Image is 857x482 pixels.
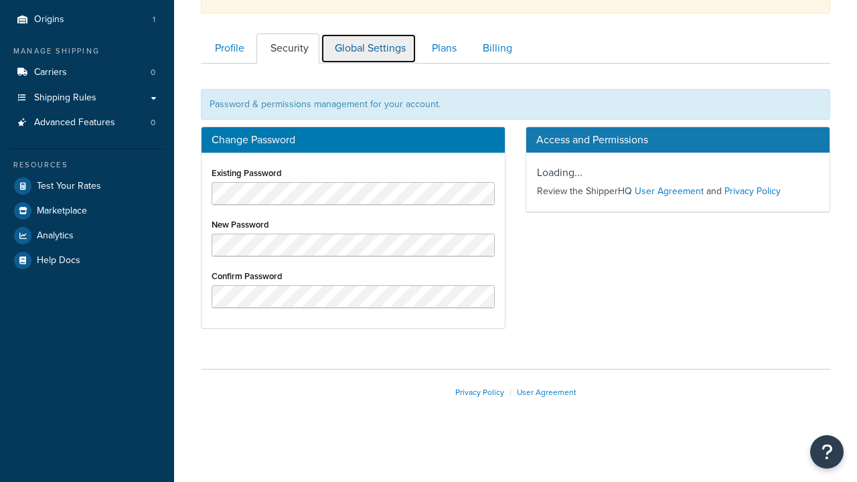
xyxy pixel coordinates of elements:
[469,33,523,64] a: Billing
[34,14,64,25] span: Origins
[321,33,416,64] a: Global Settings
[151,117,155,129] span: 0
[37,230,74,242] span: Analytics
[10,248,164,272] a: Help Docs
[537,182,819,201] p: Review the ShipperHQ and
[10,60,164,85] li: Carriers
[34,92,96,104] span: Shipping Rules
[10,46,164,57] div: Manage Shipping
[10,7,164,32] li: Origins
[517,386,576,398] a: User Agreement
[455,386,504,398] a: Privacy Policy
[151,67,155,78] span: 0
[34,117,115,129] span: Advanced Features
[510,386,512,398] span: |
[10,60,164,85] a: Carriers 0
[212,271,283,281] label: Confirm Password
[418,33,467,64] a: Plans
[34,67,67,78] span: Carriers
[212,220,269,230] label: New Password
[10,7,164,32] a: Origins 1
[37,255,80,266] span: Help Docs
[10,199,164,223] a: Marketplace
[10,224,164,248] a: Analytics
[256,33,319,64] a: Security
[212,134,495,146] h3: Change Password
[10,110,164,135] a: Advanced Features 0
[212,168,282,178] label: Existing Password
[201,89,830,120] div: Password & permissions management for your account.
[37,181,101,192] span: Test Your Rates
[635,184,704,198] a: User Agreement
[153,14,155,25] span: 1
[201,33,255,64] a: Profile
[10,110,164,135] li: Advanced Features
[810,435,844,469] button: Open Resource Center
[724,184,781,198] a: Privacy Policy
[10,159,164,171] div: Resources
[526,153,830,212] div: Loading...
[526,127,830,153] h3: Access and Permissions
[10,86,164,110] a: Shipping Rules
[10,174,164,198] a: Test Your Rates
[37,206,87,217] span: Marketplace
